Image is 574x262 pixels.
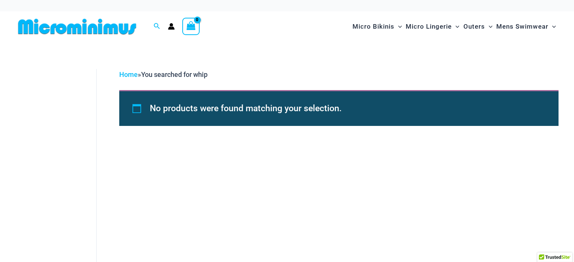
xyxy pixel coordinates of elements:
[404,15,461,38] a: Micro LingerieMenu ToggleMenu Toggle
[394,17,402,36] span: Menu Toggle
[19,63,87,214] iframe: TrustedSite Certified
[496,17,548,36] span: Mens Swimwear
[15,18,139,35] img: MM SHOP LOGO FLAT
[406,17,452,36] span: Micro Lingerie
[119,70,208,78] span: »
[141,70,208,78] span: You searched for whip
[182,18,200,35] a: View Shopping Cart, empty
[119,90,559,126] div: No products were found matching your selection.
[485,17,492,36] span: Menu Toggle
[154,22,160,31] a: Search icon link
[352,17,394,36] span: Micro Bikinis
[349,14,559,39] nav: Site Navigation
[119,70,138,78] a: Home
[168,23,175,30] a: Account icon link
[462,15,494,38] a: OutersMenu ToggleMenu Toggle
[494,15,558,38] a: Mens SwimwearMenu ToggleMenu Toggle
[463,17,485,36] span: Outers
[452,17,459,36] span: Menu Toggle
[351,15,404,38] a: Micro BikinisMenu ToggleMenu Toggle
[548,17,556,36] span: Menu Toggle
